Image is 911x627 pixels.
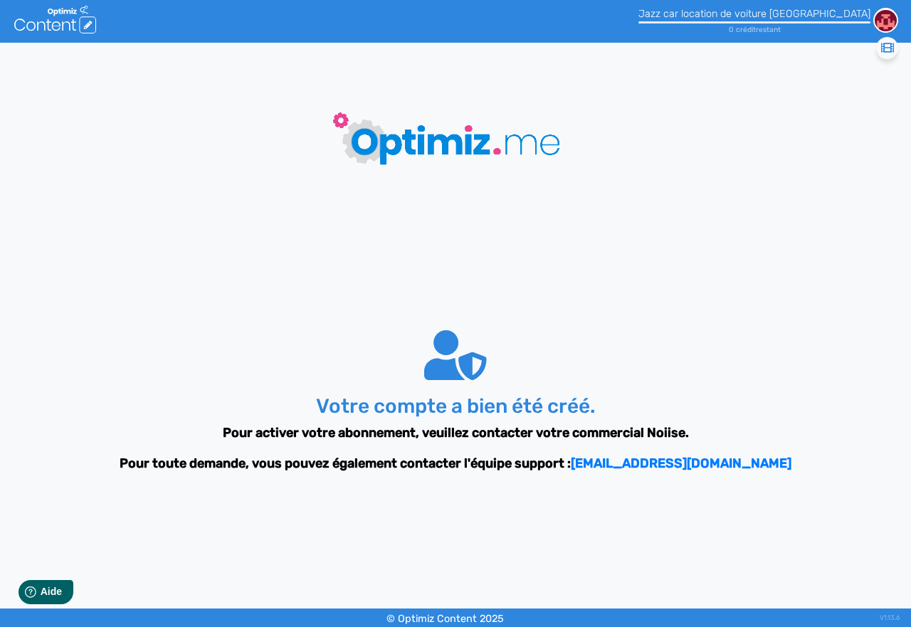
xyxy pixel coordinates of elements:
div: Jazz car location de voiture [GEOGRAPHIC_DATA] [638,8,870,20]
small: 0 crédit restant [729,25,781,34]
div: V1.13.6 [880,608,900,627]
small: © Optimiz Content 2025 [386,613,504,625]
p: Pour toute demande, vous pouvez également contacter l'équipe support : [39,454,872,473]
a: [EMAIL_ADDRESS][DOMAIN_NAME] [571,455,791,471]
img: 43782bcd1b32f47c0b348aa0dd8aef7e [873,8,898,33]
h3: Votre compte a bien été créé. [39,394,872,418]
p: Pour activer votre abonnement, veuillez contacter votre commercial Noiise. [39,423,872,443]
img: loader-big-blue.gif [295,77,616,197]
